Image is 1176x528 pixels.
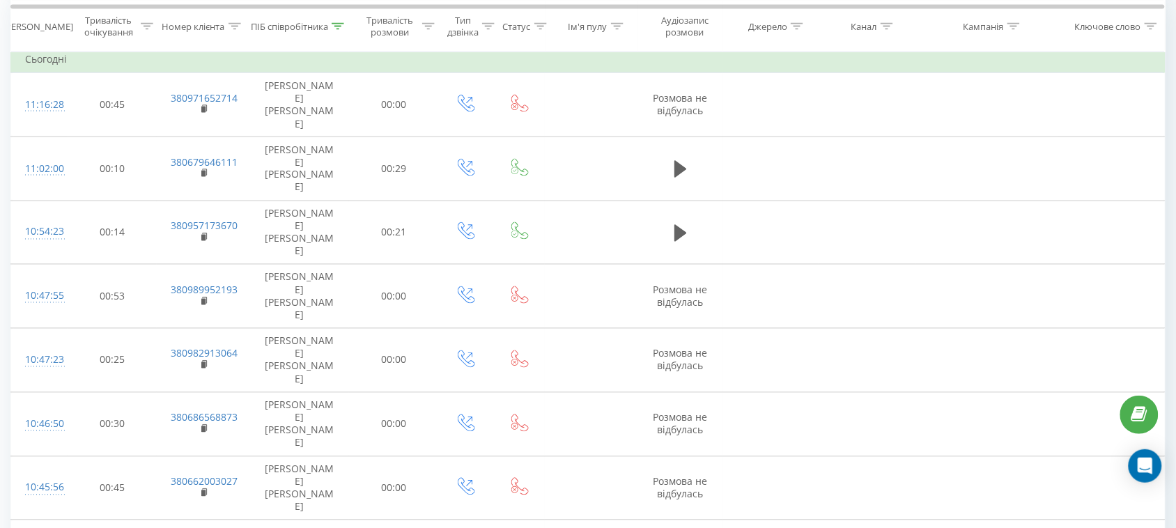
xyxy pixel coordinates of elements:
td: 00:00 [349,73,438,137]
div: 10:45:56 [25,474,54,502]
td: 00:00 [349,265,438,329]
td: [PERSON_NAME] [PERSON_NAME] [249,73,349,137]
div: 10:47:23 [25,347,54,374]
div: 11:02:00 [25,155,54,183]
td: 00:30 [68,392,157,456]
div: Тривалість очікування [80,15,137,38]
td: Сьогодні [11,45,1166,73]
td: [PERSON_NAME] [PERSON_NAME] [249,137,349,201]
td: 00:45 [68,456,157,520]
td: 00:14 [68,201,157,265]
a: 380686568873 [171,411,238,424]
div: 10:54:23 [25,219,54,246]
td: 00:00 [349,329,438,393]
div: Open Intercom Messenger [1129,449,1162,483]
td: [PERSON_NAME] [PERSON_NAME] [249,392,349,456]
td: [PERSON_NAME] [PERSON_NAME] [249,201,349,265]
div: Канал [851,20,877,32]
div: [PERSON_NAME] [3,20,73,32]
div: Ім'я пулу [568,20,608,32]
div: 11:16:28 [25,91,54,118]
a: 380679646111 [171,155,238,169]
td: 00:25 [68,329,157,393]
td: 00:21 [349,201,438,265]
div: Тип дзвінка [447,15,479,38]
td: 00:00 [349,456,438,520]
div: ПІБ співробітника [251,20,328,32]
a: 380957173670 [171,219,238,233]
div: 10:47:55 [25,283,54,310]
div: Кампанія [964,20,1004,32]
span: Розмова не відбулась [653,347,708,373]
span: Розмова не відбулась [653,411,708,437]
td: 00:00 [349,392,438,456]
td: 00:53 [68,265,157,329]
div: Статус [503,20,531,32]
td: 00:29 [349,137,438,201]
div: Аудіозапис розмови [650,15,720,38]
td: [PERSON_NAME] [PERSON_NAME] [249,329,349,393]
span: Розмова не відбулась [653,284,708,309]
td: 00:45 [68,73,157,137]
span: Розмова не відбулась [653,91,708,117]
td: [PERSON_NAME] [PERSON_NAME] [249,456,349,520]
a: 380982913064 [171,347,238,360]
span: Розмова не відбулась [653,475,708,501]
div: Номер клієнта [162,20,225,32]
div: 10:46:50 [25,411,54,438]
div: Джерело [748,20,787,32]
a: 380971652714 [171,91,238,104]
div: Ключове слово [1075,20,1141,32]
a: 380989952193 [171,284,238,297]
td: 00:10 [68,137,157,201]
a: 380662003027 [171,475,238,488]
div: Тривалість розмови [362,15,419,38]
td: [PERSON_NAME] [PERSON_NAME] [249,265,349,329]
